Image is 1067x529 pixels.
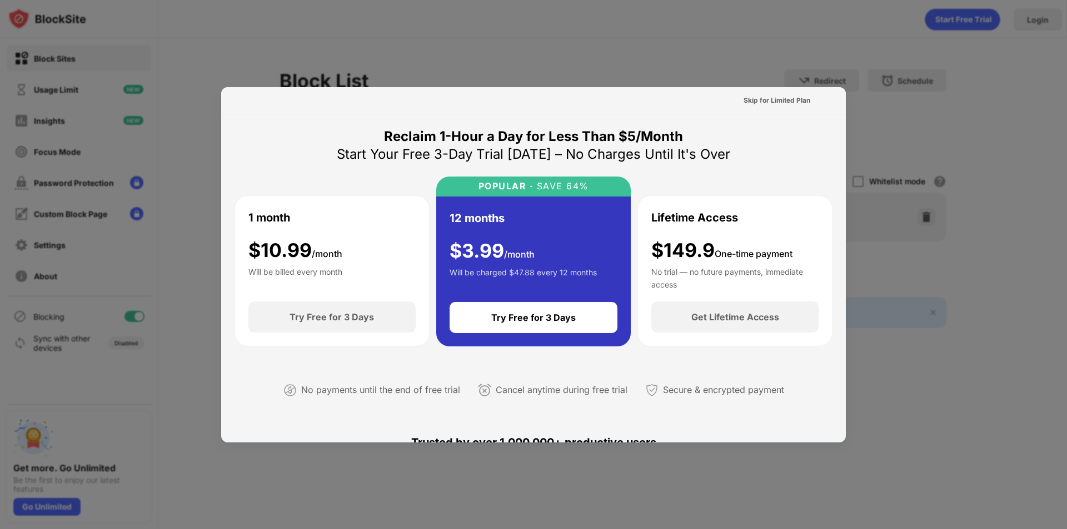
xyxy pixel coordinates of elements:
[533,181,589,192] div: SAVE 64%
[450,210,505,226] div: 12 months
[235,416,832,469] div: Trusted by over 1,000,000+ productive users
[496,382,627,398] div: Cancel anytime during free trial
[663,382,784,398] div: Secure & encrypted payment
[491,312,576,323] div: Try Free for 3 Days
[283,384,297,397] img: not-paying
[651,266,819,288] div: No trial — no future payments, immediate access
[290,311,374,323] div: Try Free for 3 Days
[744,95,810,106] div: Skip for Limited Plan
[651,209,738,226] div: Lifetime Access
[691,311,779,323] div: Get Lifetime Access
[248,266,342,288] div: Will be billed every month
[504,249,535,260] span: /month
[715,248,792,259] span: One-time payment
[248,209,290,226] div: 1 month
[651,239,792,262] div: $149.9
[478,384,491,397] img: cancel-anytime
[337,145,730,163] div: Start Your Free 3-Day Trial [DATE] – No Charges Until It's Over
[248,239,342,262] div: $ 10.99
[312,248,342,259] span: /month
[384,128,683,145] div: Reclaim 1-Hour a Day for Less Than $5/Month
[645,384,659,397] img: secured-payment
[478,181,533,192] div: POPULAR ·
[450,266,597,289] div: Will be charged $47.88 every 12 months
[450,240,535,263] div: $ 3.99
[301,382,460,398] div: No payments until the end of free trial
